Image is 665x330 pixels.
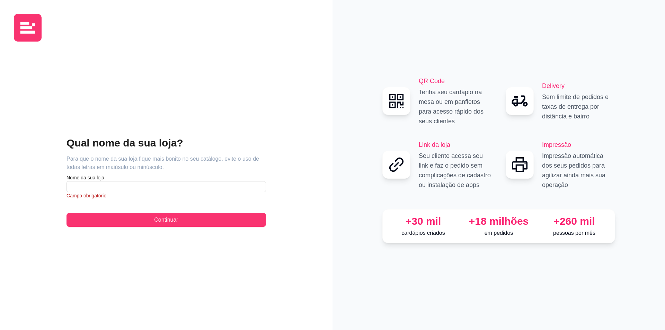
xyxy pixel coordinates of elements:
[66,136,266,150] h2: Qual nome da sua loja?
[542,81,615,91] h2: Delivery
[66,155,266,171] article: Para que o nome da sua loja fique mais bonito no seu catálogo, evite o uso de todas letras em mai...
[388,215,458,228] div: +30 mil
[464,229,534,237] p: em pedidos
[419,151,492,190] p: Seu cliente acessa seu link e faz o pedido sem complicações de cadastro ou instalação de apps
[419,87,492,126] p: Tenha seu cardápio na mesa ou em panfletos para acesso rápido dos seus clientes
[542,140,615,150] h2: Impressão
[66,192,266,199] article: Campo obrigatório
[464,215,534,228] div: +18 milhões
[388,229,458,237] p: cardápios criados
[154,216,178,224] span: Continuar
[539,215,609,228] div: +260 mil
[66,213,266,227] button: Continuar
[542,92,615,121] p: Sem limite de pedidos e taxas de entrega por distância e bairro
[542,151,615,190] p: Impressão automática dos seus pedidos para agilizar ainda mais sua operação
[419,140,492,150] h2: Link da loja
[66,174,266,181] article: Nome da sua loja
[14,14,42,42] img: logo
[419,76,492,86] h2: QR Code
[539,229,609,237] p: pessoas por mês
